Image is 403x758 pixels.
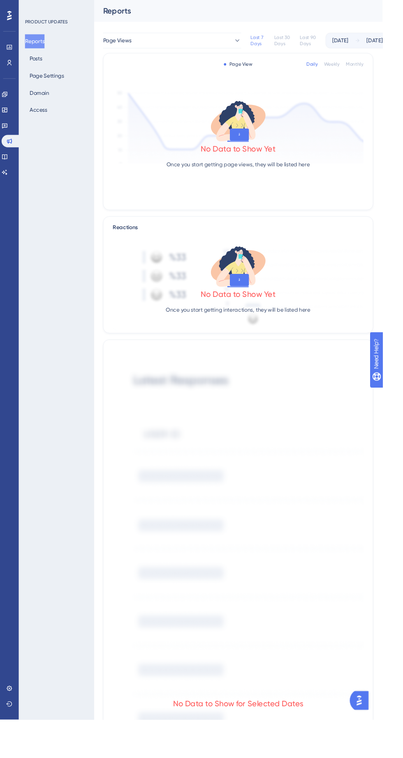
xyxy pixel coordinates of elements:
button: Posts [26,54,49,69]
div: Last 30 Days [289,36,309,49]
button: Reports [26,36,47,51]
div: Page View [236,64,266,71]
div: [DATE] [350,38,367,48]
div: No Data to Show for Selected Dates [182,735,320,747]
div: PRODUCT UPDATES [26,20,71,26]
p: Once you start getting interactions, they will be listed here [175,322,327,331]
div: No Data to Show Yet [211,304,290,316]
button: Domain [26,90,57,105]
button: Page Views [109,34,254,51]
button: Access [26,108,55,123]
div: Reactions [119,235,383,245]
iframe: UserGuiding AI Assistant Launcher [368,726,393,750]
div: Weekly [341,64,358,71]
div: Daily [323,64,335,71]
button: Page Settings [26,72,72,87]
div: No Data to Show Yet [211,151,290,163]
div: Reports [109,6,373,17]
span: Page Views [109,38,139,48]
span: Need Help? [19,2,51,12]
div: Last 7 Days [264,36,282,49]
div: Last 90 Days [316,36,336,49]
div: Monthly [364,64,383,71]
p: Once you start getting page views, they will be listed here [176,168,327,178]
div: [DATE] [386,38,403,48]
